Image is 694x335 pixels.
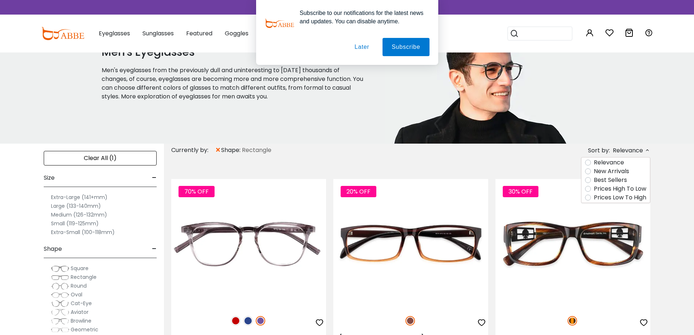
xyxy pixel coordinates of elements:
[71,282,87,289] span: Round
[594,158,624,167] label: Relevance
[51,291,69,299] img: Oval.png
[51,219,99,228] label: Small (119-125mm)
[51,193,107,202] label: Extra-Large (141+mm)
[171,144,215,157] div: Currently by:
[594,193,646,202] label: Prices Low To High
[171,179,326,308] img: Purple Zaire - TR ,Universal Bridge Fit
[568,316,577,326] img: Tortoise
[221,146,242,155] span: shape:
[333,179,488,308] img: Brown Isaiah - TR ,Universal Bridge Fit
[51,210,107,219] label: Medium (126-132mm)
[152,240,157,258] span: -
[51,202,101,210] label: Large (133-140mm)
[71,300,92,307] span: Cat-Eye
[294,9,430,26] div: Subscribe to our notifications for the latest news and updates. You can disable anytime.
[51,283,69,290] img: Round.png
[341,186,376,197] span: 20% OFF
[613,144,643,157] span: Relevance
[71,308,89,316] span: Aviator
[242,146,271,155] span: Rectangle
[71,273,97,281] span: Rectangle
[385,16,570,144] img: men's eyeglasses
[588,146,610,155] span: Sort by:
[594,184,646,193] label: Prices High To Low
[265,9,294,38] img: notification icon
[51,274,69,281] img: Rectangle.png
[345,38,378,56] button: Later
[51,326,69,334] img: Geometric.png
[231,316,240,326] img: Red
[383,38,429,56] button: Subscribe
[102,66,367,101] p: Men's eyeglasses from the previously dull and uninteresting to [DATE] thousands of changes, of co...
[51,300,69,307] img: Cat-Eye.png
[44,240,62,258] span: Shape
[152,169,157,187] span: -
[51,265,69,272] img: Square.png
[179,186,215,197] span: 70% OFF
[71,326,98,333] span: Geometric
[594,167,629,176] label: New Arrivals
[594,176,627,184] label: Best Sellers
[44,169,55,187] span: Size
[71,317,91,324] span: Browline
[51,228,115,237] label: Extra-Small (100-118mm)
[243,316,253,326] img: Blue
[71,291,82,298] span: Oval
[256,316,265,326] img: Purple
[215,144,221,157] span: ×
[51,309,69,316] img: Aviator.png
[405,316,415,326] img: Brown
[503,186,538,197] span: 30% OFF
[44,151,157,165] div: Clear All (1)
[495,179,650,308] img: Tortoise Aegis - TR ,Universal Bridge Fit
[51,318,69,325] img: Browline.png
[71,265,89,272] span: Square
